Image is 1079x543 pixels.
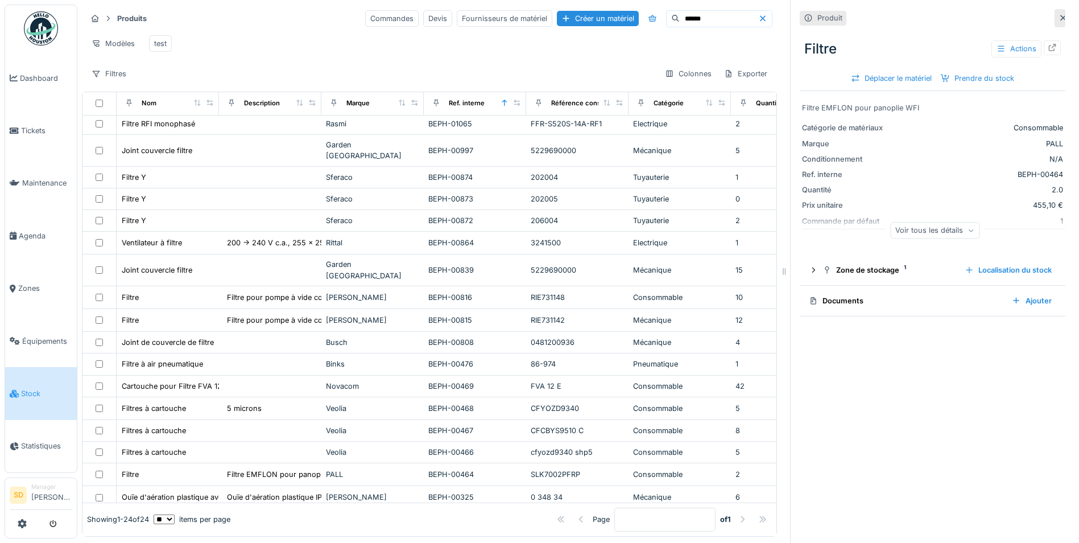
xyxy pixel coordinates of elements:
div: Catégorie [654,98,684,108]
span: Tickets [21,125,72,136]
div: SLK7002PFRP [531,469,624,480]
a: Équipements [5,315,77,367]
div: Prendre du stock [936,71,1019,86]
strong: Produits [113,13,151,24]
div: 2 [735,118,829,129]
div: items per page [154,514,230,525]
div: Créer un matériel [557,11,639,26]
div: FVA 12 E [531,381,624,392]
a: Agenda [5,209,77,262]
div: Mécanique [633,337,726,348]
div: Showing 1 - 24 of 24 [87,514,149,525]
div: Filtres à cartouche [122,425,186,436]
div: Pneumatique [633,359,726,369]
div: Ref. interne [449,98,485,108]
div: BEPH-00464 [428,469,522,480]
div: Marque [802,138,887,149]
div: 8 [735,425,829,436]
div: Quantité [756,98,783,108]
span: Dashboard [20,73,72,84]
div: 5 [735,145,829,156]
div: Filtre EMFLON pour panoplie WFI [227,469,344,480]
div: [PERSON_NAME] [326,492,419,503]
div: 5229690000 [531,265,624,275]
div: Description [244,98,280,108]
div: RIE731148 [531,292,624,303]
a: Stock [5,367,77,419]
div: 5 microns [227,403,262,414]
div: Sferaco [326,194,419,204]
div: 200 → 240 V c.a., 255 x 255mm [227,237,341,248]
li: SD [10,487,27,504]
div: BEPH-00839 [428,265,522,275]
div: Page [593,514,610,525]
div: 2 [735,469,829,480]
div: Busch [326,337,419,348]
div: Cartouche pour Filtre FVA 12 [122,381,222,392]
div: BEPH-00464 [892,169,1063,180]
div: 42 [735,381,829,392]
div: BEPH-00874 [428,172,522,183]
div: RIE731142 [531,315,624,326]
span: Zones [18,283,72,294]
div: Mécanique [633,265,726,275]
a: Dashboard [5,52,77,104]
div: 86-974 [531,359,624,369]
div: 0 348 34 [531,492,624,503]
div: 3241500 [531,237,624,248]
div: 5229690000 [531,145,624,156]
div: PALL [892,138,1063,149]
div: CFCBYS9510 C [531,425,624,436]
div: Actions [991,40,1041,57]
div: Electrique [633,237,726,248]
div: Consommable [633,469,726,480]
summary: DocumentsAjouter [804,290,1061,311]
div: BEPH-00872 [428,215,522,226]
div: CFYOZD9340 [531,403,624,414]
div: Référence constructeur [551,98,626,108]
div: Consommable [633,403,726,414]
div: Commandes [365,10,419,27]
div: Prix unitaire [802,200,887,211]
div: 15 [735,265,829,275]
div: BEPH-00997 [428,145,522,156]
div: Ouïe d'aération plastique avec filtre [122,492,244,503]
div: Ajouter [1007,293,1056,308]
div: Ventilateur à filtre [122,237,182,248]
div: 2.0 [892,184,1063,195]
div: BEPH-00476 [428,359,522,369]
div: Garden [GEOGRAPHIC_DATA] [326,139,419,161]
div: 2 [735,215,829,226]
div: Filtre [122,469,139,480]
div: Joint de couvercle de filtre [122,337,214,348]
div: Novacom [326,381,419,392]
div: 4 [735,337,829,348]
div: 202004 [531,172,624,183]
a: Statistiques [5,420,77,472]
div: 0 [735,194,829,204]
div: Filtre [122,315,139,326]
div: 6 [735,492,829,503]
div: Mécanique [633,315,726,326]
span: Équipements [22,336,72,347]
div: 10 [735,292,829,303]
div: Joint couvercle filtre [122,265,192,275]
div: Conditionnement [802,154,887,164]
div: Filtre à air pneumatique [122,359,203,369]
div: Modèles [86,35,140,52]
div: Consommable [892,122,1063,133]
span: Stock [21,388,72,399]
a: SD Manager[PERSON_NAME] [10,483,72,510]
div: PALL [326,469,419,480]
div: 5 [735,403,829,414]
span: Maintenance [22,178,72,188]
div: BEPH-00808 [428,337,522,348]
div: Filtres [86,65,131,82]
div: Binks [326,359,419,369]
div: test [154,38,167,49]
div: Quantité [802,184,887,195]
div: Consommable [633,292,726,303]
a: Zones [5,262,77,315]
li: [PERSON_NAME] [31,483,72,507]
div: BEPH-00467 [428,425,522,436]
